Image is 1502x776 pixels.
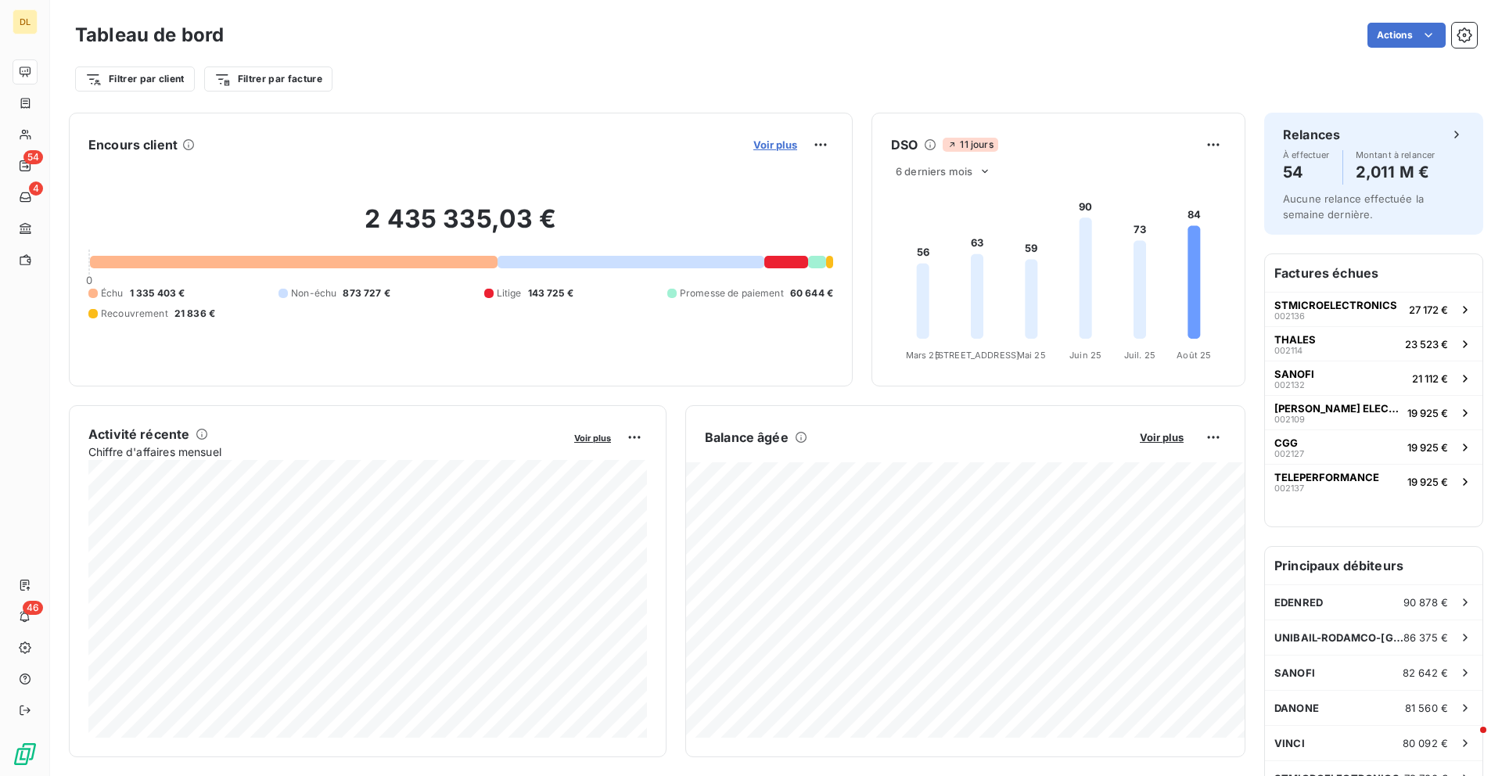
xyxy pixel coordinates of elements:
[1407,441,1448,454] span: 19 925 €
[935,350,1019,361] tspan: [STREET_ADDRESS]
[101,286,124,300] span: Échu
[570,430,616,444] button: Voir plus
[1177,350,1211,361] tspan: Août 25
[680,286,784,300] span: Promesse de paiement
[88,444,563,460] span: Chiffre d'affaires mensuel
[101,307,168,321] span: Recouvrement
[1140,431,1184,444] span: Voir plus
[1274,436,1298,449] span: CGG
[1403,631,1448,644] span: 86 375 €
[1274,333,1316,346] span: THALES
[343,286,390,300] span: 873 727 €
[497,286,522,300] span: Litige
[943,138,997,152] span: 11 jours
[1274,380,1305,390] span: 002132
[1403,666,1448,679] span: 82 642 €
[1274,311,1305,321] span: 002136
[88,425,189,444] h6: Activité récente
[1265,326,1482,361] button: THALES00211423 523 €
[1274,346,1303,355] span: 002114
[1274,471,1379,483] span: TELEPERFORMANCE
[1449,723,1486,760] iframe: Intercom live chat
[1283,160,1330,185] h4: 54
[1274,299,1397,311] span: STMICROELECTRONICS
[1407,476,1448,488] span: 19 925 €
[1274,596,1323,609] span: EDENRED
[1265,254,1482,292] h6: Factures échues
[23,601,43,615] span: 46
[790,286,833,300] span: 60 644 €
[1356,160,1436,185] h4: 2,011 M €
[13,742,38,767] img: Logo LeanPay
[1283,192,1424,221] span: Aucune relance effectuée la semaine dernière.
[1265,464,1482,498] button: TELEPERFORMANCE00213719 925 €
[1124,350,1155,361] tspan: Juil. 25
[574,433,611,444] span: Voir plus
[75,21,224,49] h3: Tableau de bord
[291,286,336,300] span: Non-échu
[13,185,37,210] a: 4
[1274,415,1305,424] span: 002109
[88,203,833,250] h2: 2 435 335,03 €
[1274,483,1304,493] span: 002137
[1017,350,1046,361] tspan: Mai 25
[1265,429,1482,464] button: CGG00212719 925 €
[1409,304,1448,316] span: 27 172 €
[1405,702,1448,714] span: 81 560 €
[1069,350,1101,361] tspan: Juin 25
[1274,368,1314,380] span: SANOFI
[891,135,918,154] h6: DSO
[1135,430,1188,444] button: Voir plus
[1274,666,1315,679] span: SANOFI
[1274,702,1319,714] span: DANONE
[528,286,573,300] span: 143 725 €
[86,274,92,286] span: 0
[13,153,37,178] a: 54
[1274,631,1403,644] span: UNIBAIL-RODAMCO-[GEOGRAPHIC_DATA]
[23,150,43,164] span: 54
[174,307,215,321] span: 21 836 €
[749,138,802,152] button: Voir plus
[1274,449,1304,458] span: 002127
[1283,150,1330,160] span: À effectuer
[1367,23,1446,48] button: Actions
[705,428,789,447] h6: Balance âgée
[1403,596,1448,609] span: 90 878 €
[906,350,940,361] tspan: Mars 25
[1274,402,1401,415] span: [PERSON_NAME] ELECTRIC
[1407,407,1448,419] span: 19 925 €
[1265,395,1482,429] button: [PERSON_NAME] ELECTRIC00210919 925 €
[75,66,195,92] button: Filtrer par client
[1356,150,1436,160] span: Montant à relancer
[1403,737,1448,749] span: 80 092 €
[1405,338,1448,350] span: 23 523 €
[1412,372,1448,385] span: 21 112 €
[1283,125,1340,144] h6: Relances
[204,66,332,92] button: Filtrer par facture
[13,9,38,34] div: DL
[130,286,185,300] span: 1 335 403 €
[88,135,178,154] h6: Encours client
[1265,547,1482,584] h6: Principaux débiteurs
[29,181,43,196] span: 4
[1265,292,1482,326] button: STMICROELECTRONICS00213627 172 €
[896,165,972,178] span: 6 derniers mois
[1265,361,1482,395] button: SANOFI00213221 112 €
[1274,737,1305,749] span: VINCI
[753,138,797,151] span: Voir plus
